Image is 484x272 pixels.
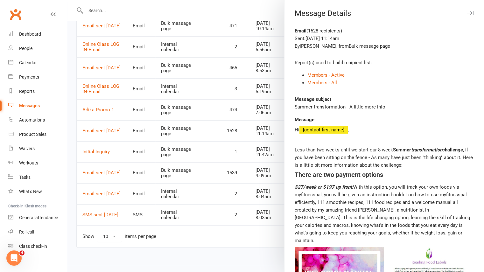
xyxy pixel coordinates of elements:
[8,6,24,22] a: Clubworx
[19,175,31,180] div: Tasks
[295,28,306,34] strong: Email
[295,103,474,111] div: Summer transformation - A little more info
[19,250,25,255] span: 4
[295,96,331,102] strong: Message subject
[19,215,58,220] div: General attendance
[295,117,314,122] strong: Message
[8,170,67,185] a: Tasks
[19,103,40,108] div: Messages
[8,41,67,56] a: People
[442,147,463,153] span: challenge
[19,117,45,122] div: Automations
[19,244,47,249] div: Class check-in
[19,46,32,51] div: People
[6,250,22,266] iframe: Intercom live chat
[307,72,345,78] a: Members - Active
[8,142,67,156] a: Waivers
[19,132,46,137] div: Product Sales
[8,84,67,99] a: Reports
[295,42,474,50] div: By [PERSON_NAME] , from Bulk message page
[19,189,42,194] div: What's New
[8,239,67,254] a: Class kiosk mode
[8,211,67,225] a: General attendance kiosk mode
[295,184,353,190] span: $27/week or $197 up front:
[8,156,67,170] a: Workouts
[8,113,67,127] a: Automations
[19,31,41,37] div: Dashboard
[8,27,67,41] a: Dashboard
[295,126,474,134] p: Hi ,
[8,185,67,199] a: What's New
[8,56,67,70] a: Calendar
[19,74,39,80] div: Payments
[295,171,383,178] span: There are two payment options
[19,229,34,234] div: Roll call
[411,147,442,153] span: transformation
[295,35,474,42] div: Sent: [DATE] 11:14am
[19,60,37,65] div: Calendar
[295,27,474,35] div: ( 1528 recipients )
[8,225,67,239] a: Roll call
[8,127,67,142] a: Product Sales
[19,146,35,151] div: Waivers
[284,9,484,18] div: Message Details
[8,99,67,113] a: Messages
[295,59,474,66] div: Report(s) used to build recipient list:
[19,89,35,94] div: Reports
[295,146,474,169] p: Less than two weeks until we start our 8 week , if you have been sitting on the fence - As many h...
[307,80,337,86] a: Members - All
[295,183,474,244] p: With this option, you will track your own foods via myfitnesspal, you will be given an instructio...
[8,70,67,84] a: Payments
[19,160,38,165] div: Workouts
[393,147,411,153] span: Summer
